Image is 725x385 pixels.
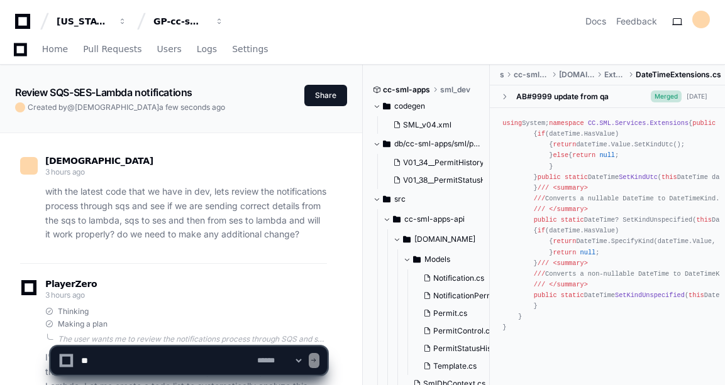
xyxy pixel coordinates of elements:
span: Extensions [604,70,626,80]
a: Pull Requests [83,35,141,64]
span: V01_38__PermitStatusHistory.sql [403,175,517,185]
span: Merged [651,90,682,102]
button: PermitControl.cs [418,322,514,340]
span: /// [534,195,545,202]
app-text-character-animate: Review SQS-SES-Lambda notifications [15,86,192,99]
button: GP-cc-sml-apps [148,10,229,33]
span: if [538,227,545,234]
span: if [538,130,545,138]
span: </summary> [549,281,588,288]
div: AB#9999 update from qa [516,92,609,102]
button: [DOMAIN_NAME] [393,229,501,249]
span: Logs [197,45,217,53]
span: Home [42,45,68,53]
span: a few seconds ago [159,102,225,112]
span: Permit.cs [433,308,467,318]
span: SML_v04.xml [403,120,451,130]
button: cc-sml-apps-api [383,209,491,229]
span: /// [538,184,549,192]
span: this [661,173,677,181]
div: GP-cc-sml-apps [153,15,208,28]
span: /// [534,270,545,278]
span: sml_dev [440,85,470,95]
span: @ [67,102,75,112]
span: [DOMAIN_NAME] [559,70,595,80]
span: return [553,237,576,245]
span: namespace [549,119,584,127]
span: <summary> [553,184,587,192]
span: SetKindUnspecified [615,291,685,299]
button: [US_STATE] Pacific [52,10,132,33]
span: 3 hours ago [45,290,85,300]
svg: Directory [413,252,421,267]
span: /// [534,205,545,213]
button: db/cc-sml-apps/sml/public-all [373,134,481,154]
span: </summary> [549,205,588,213]
button: Notification.cs [418,269,514,287]
button: Permit.cs [418,305,514,322]
button: SML_v04.xml [388,116,473,134]
span: /// [534,281,545,288]
span: static [565,173,588,181]
span: db/cc-sml-apps/sml/public-all [394,139,481,149]
span: else [553,151,568,159]
span: static [561,291,584,299]
button: Share [304,85,347,106]
span: codegen [394,101,425,111]
p: with the latest code that we have in dev, lets review the notifications process through sqs and s... [45,185,327,242]
span: Notification.cs [433,273,484,283]
span: public [692,119,716,127]
span: src [500,70,504,80]
span: Making a plan [58,319,108,329]
span: V01_34__PermitHistory.sql [403,158,495,168]
span: Pull Requests [83,45,141,53]
span: using [502,119,522,127]
span: null [580,249,596,256]
button: V01_38__PermitStatusHistory.sql [388,171,484,189]
a: Home [42,35,68,64]
span: Thinking [58,306,89,317]
svg: Directory [393,212,401,227]
a: Logs [197,35,217,64]
div: System; { { DateTime? SetKindUtc( DateTime? dateTime) { (dateTime.HasValue) { dateTime.Value.SetK... [502,118,712,333]
span: null [599,151,615,159]
svg: Directory [403,232,411,247]
svg: Directory [383,136,390,151]
a: Settings [232,35,268,64]
span: [DOMAIN_NAME] [414,234,475,244]
span: return [572,151,595,159]
span: SetKindUtc [619,173,658,181]
span: 3 hours ago [45,167,85,176]
button: NotificationPermitStatus.cs [418,287,514,305]
span: public [538,173,561,181]
span: Users [157,45,182,53]
span: /// [538,259,549,267]
button: src [373,189,481,209]
span: static [561,216,584,224]
span: Models [424,254,450,264]
span: public [534,216,557,224]
span: DateTimeExtensions.cs [636,70,721,80]
span: return [553,141,576,148]
button: V01_34__PermitHistory.sql [388,154,484,171]
span: PlayerZero [45,280,97,288]
span: Settings [232,45,268,53]
span: NotificationPermitStatus.cs [433,291,531,301]
svg: Directory [383,192,390,207]
span: this [689,291,704,299]
span: return [553,249,576,256]
button: Feedback [616,15,657,28]
span: cc-sml-apps [383,85,430,95]
span: src [394,194,406,204]
span: [DEMOGRAPHIC_DATA] [45,156,153,166]
a: Users [157,35,182,64]
span: cc-sml-apps-api [404,214,465,224]
div: [US_STATE] Pacific [57,15,111,28]
button: Models [403,249,511,269]
span: this [696,216,712,224]
div: [DATE] [687,92,707,101]
span: [DEMOGRAPHIC_DATA] [75,102,159,112]
a: Docs [585,15,606,28]
span: <summary> [553,259,587,267]
button: codegen [373,96,481,116]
